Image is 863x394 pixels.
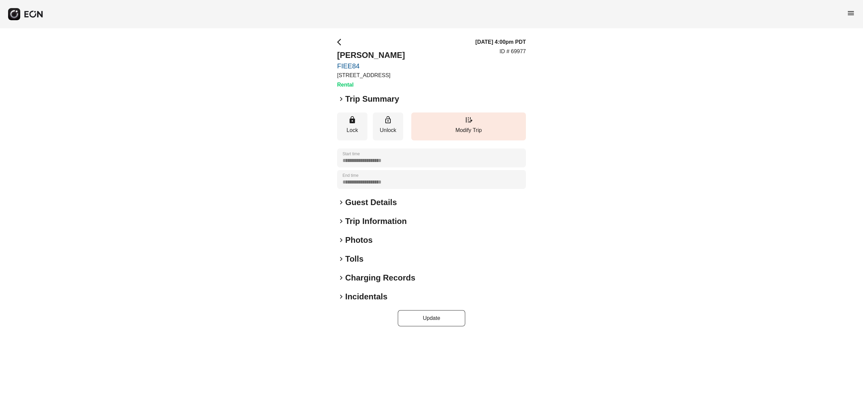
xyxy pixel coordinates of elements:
span: keyboard_arrow_right [337,293,345,301]
button: Modify Trip [411,112,526,140]
span: arrow_back_ios [337,38,345,46]
span: lock_open [384,116,392,124]
p: Lock [340,126,364,134]
p: Unlock [376,126,400,134]
a: FIEE84 [337,62,405,70]
span: menu [847,9,855,17]
button: Update [398,310,465,326]
span: lock [348,116,356,124]
h2: Charging Records [345,272,415,283]
h3: Rental [337,81,405,89]
h2: Trip Information [345,216,407,227]
span: keyboard_arrow_right [337,95,345,103]
span: keyboard_arrow_right [337,274,345,282]
p: ID # 69977 [500,47,526,56]
button: Lock [337,112,367,140]
h2: Tolls [345,254,363,264]
h2: Incidentals [345,291,387,302]
h3: [DATE] 4:00pm PDT [475,38,526,46]
span: keyboard_arrow_right [337,198,345,206]
span: keyboard_arrow_right [337,236,345,244]
p: Modify Trip [415,126,523,134]
p: [STREET_ADDRESS] [337,71,405,79]
h2: [PERSON_NAME] [337,50,405,61]
span: keyboard_arrow_right [337,217,345,225]
h2: Guest Details [345,197,397,208]
h2: Trip Summary [345,94,399,104]
h2: Photos [345,235,373,245]
span: keyboard_arrow_right [337,255,345,263]
button: Unlock [373,112,403,140]
span: edit_road [465,116,473,124]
